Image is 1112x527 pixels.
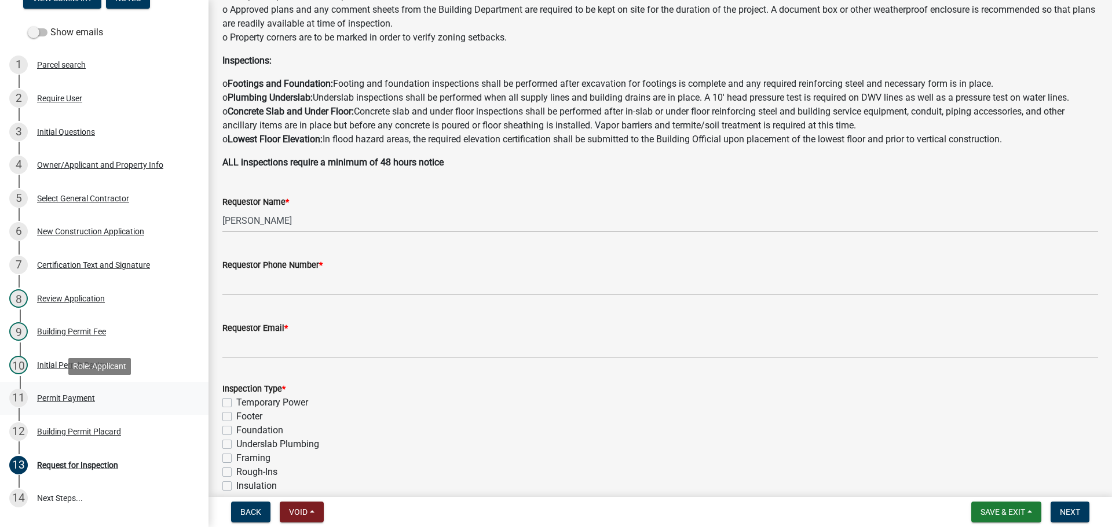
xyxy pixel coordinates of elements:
[1060,507,1080,517] span: Next
[9,56,28,74] div: 1
[240,507,261,517] span: Back
[37,94,82,102] div: Require User
[68,358,131,375] div: Role: Applicant
[37,428,121,436] div: Building Permit Placard
[222,261,323,270] label: Requestor Phone Number
[37,461,118,469] div: Request for Inspection
[9,389,28,407] div: 11
[9,489,28,507] div: 14
[236,437,319,451] label: Underslab Plumbing
[231,502,270,522] button: Back
[37,227,144,235] div: New Construction Application
[37,327,106,336] div: Building Permit Fee
[37,261,150,269] div: Certification Text and Signature
[971,502,1041,522] button: Save & Exit
[236,410,262,423] label: Footer
[37,161,163,169] div: Owner/Applicant and Property Info
[9,222,28,241] div: 6
[222,77,1098,146] p: o Footing and foundation inspections shall be performed after excavation for footings is complete...
[228,106,354,117] strong: Concrete Slab and Under Floor:
[37,394,95,402] div: Permit Payment
[222,198,289,207] label: Requestor Name
[1051,502,1089,522] button: Next
[37,61,86,69] div: Parcel search
[9,322,28,341] div: 9
[9,256,28,274] div: 7
[289,507,308,517] span: Void
[228,78,333,89] strong: Footings and Foundation:
[228,92,313,103] strong: Plumbing Underslab:
[9,456,28,474] div: 13
[222,157,444,168] strong: ALL inspections require a minimum of 48 hours notice
[9,89,28,108] div: 2
[280,502,324,522] button: Void
[236,451,270,465] label: Framing
[222,385,286,393] label: Inspection Type
[236,423,283,437] label: Foundation
[37,194,129,202] div: Select General Contractor
[9,356,28,374] div: 10
[981,507,1025,517] span: Save & Exit
[9,156,28,174] div: 4
[9,422,28,441] div: 12
[37,294,105,303] div: Review Application
[236,479,277,493] label: Insulation
[37,361,109,369] div: Initial Permit Review
[37,128,95,136] div: Initial Questions
[9,123,28,141] div: 3
[222,325,288,333] label: Requestor Email
[9,189,28,208] div: 5
[236,396,308,410] label: Temporary Power
[228,134,323,145] strong: Lowest Floor Elevation:
[9,289,28,308] div: 8
[236,465,277,479] label: Rough-Ins
[222,55,272,66] strong: Inspections:
[28,25,103,39] label: Show emails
